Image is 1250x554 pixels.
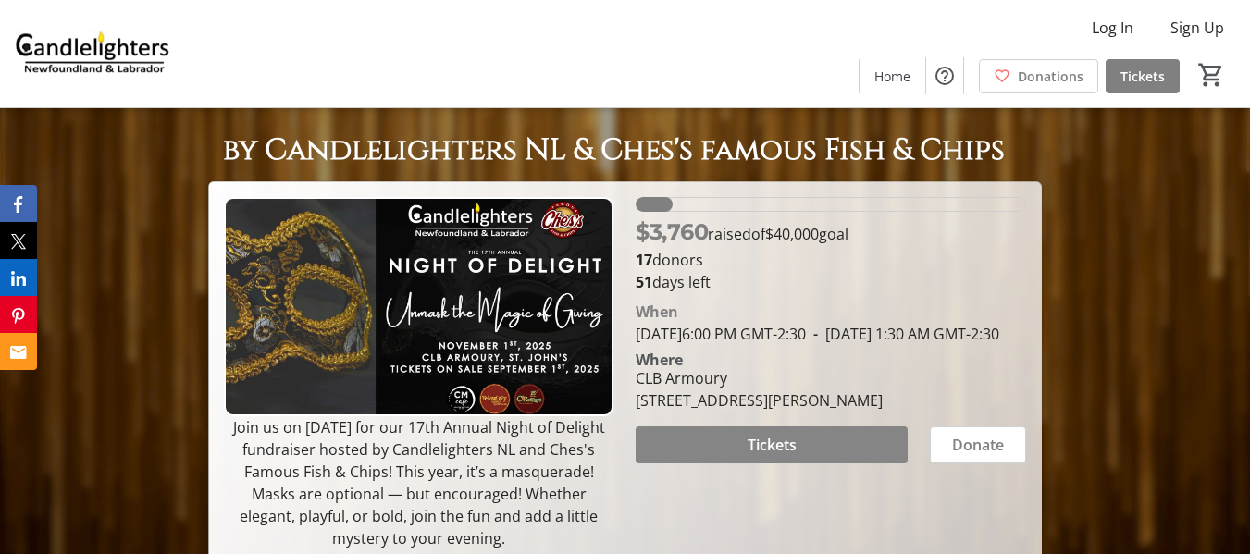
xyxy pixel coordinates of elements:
[1156,13,1239,43] button: Sign Up
[636,352,683,367] div: Where
[874,67,910,86] span: Home
[979,59,1098,93] a: Donations
[636,249,1025,271] p: donors
[1106,59,1180,93] a: Tickets
[636,389,883,412] div: [STREET_ADDRESS][PERSON_NAME]
[636,272,652,292] span: 51
[860,59,925,93] a: Home
[11,7,176,100] img: Candlelighters Newfoundland and Labrador's Logo
[636,271,1025,293] p: days left
[636,215,848,249] p: raised of goal
[1077,13,1148,43] button: Log In
[748,434,797,456] span: Tickets
[1018,67,1083,86] span: Donations
[636,367,883,389] div: CLB Armoury
[806,324,999,344] span: [DATE] 1:30 AM GMT-2:30
[636,426,907,463] button: Tickets
[926,57,963,94] button: Help
[223,130,1005,170] span: by Candlelighters NL & Ches's famous Fish & Chips
[1120,67,1165,86] span: Tickets
[636,250,652,270] b: 17
[636,301,678,323] div: When
[1170,17,1224,39] span: Sign Up
[930,426,1026,463] button: Donate
[765,224,819,244] span: $40,000
[636,218,708,245] span: $3,760
[952,434,1004,456] span: Donate
[1194,58,1228,92] button: Cart
[1092,17,1133,39] span: Log In
[636,324,806,344] span: [DATE] 6:00 PM GMT-2:30
[636,197,1025,212] div: 9.400675% of fundraising goal reached
[224,197,613,416] img: Campaign CTA Media Photo
[806,324,825,344] span: -
[224,416,613,549] p: Join us on [DATE] for our 17th Annual Night of Delight fundraiser hosted by Candlelighters NL and...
